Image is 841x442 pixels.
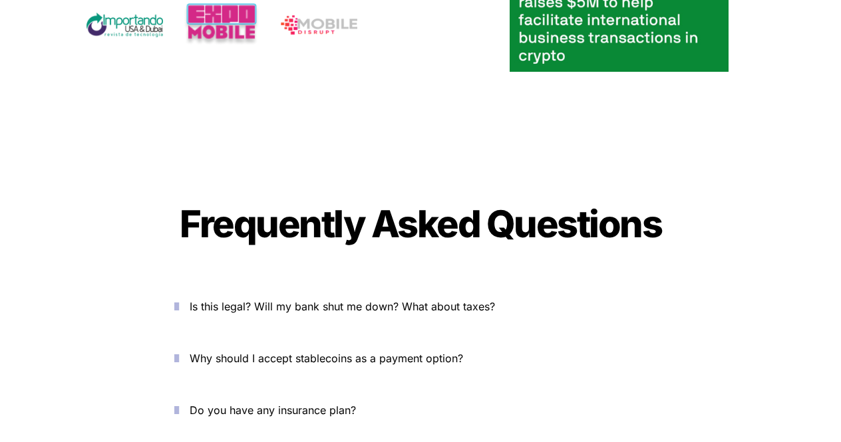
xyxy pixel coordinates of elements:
[154,338,687,379] button: Why should I accept stablecoins as a payment option?
[190,352,463,365] span: Why should I accept stablecoins as a payment option?
[190,300,495,313] span: Is this legal? Will my bank shut me down? What about taxes?
[154,389,687,431] button: Do you have any insurance plan?
[190,403,356,417] span: Do you have any insurance plan?
[180,201,661,247] span: Frequently Asked Questions
[154,286,687,327] button: Is this legal? Will my bank shut me down? What about taxes?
